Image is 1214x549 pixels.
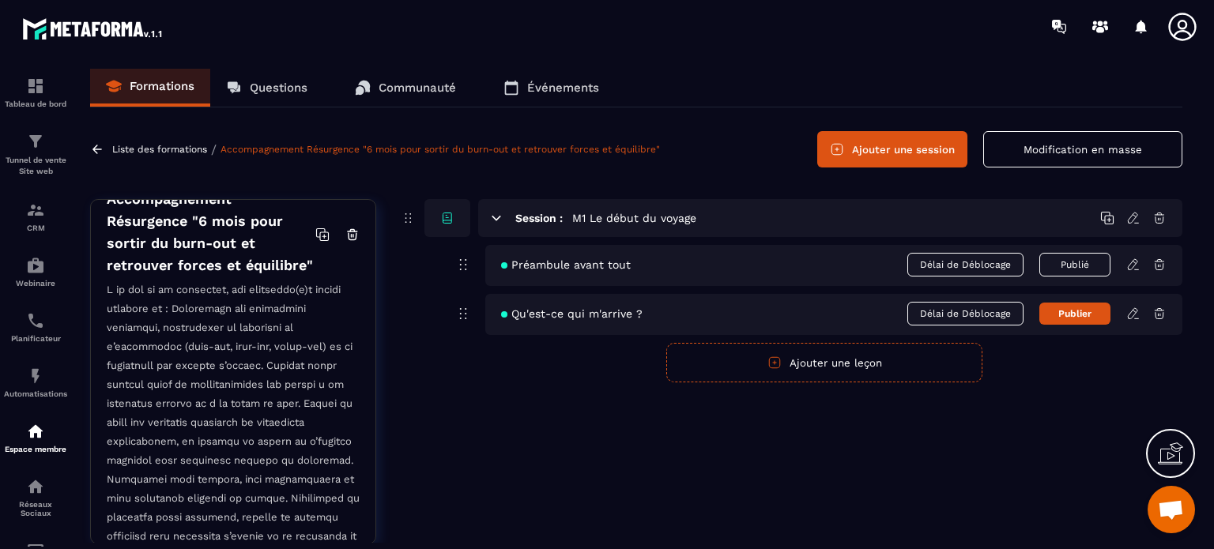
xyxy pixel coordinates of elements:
[4,120,67,189] a: formationformationTunnel de vente Site web
[4,389,67,398] p: Automatisations
[501,307,643,320] span: Qu'est-ce qui m'arrive ?
[4,334,67,343] p: Planificateur
[907,302,1024,325] span: Délai de Déblocage
[4,244,67,299] a: automationsautomationsWebinaire
[666,343,982,382] button: Ajouter une leçon
[4,224,67,232] p: CRM
[130,79,194,93] p: Formations
[26,132,45,151] img: formation
[4,189,67,244] a: formationformationCRM
[527,81,599,95] p: Événements
[4,299,67,355] a: schedulerschedulerPlanificateur
[4,100,67,108] p: Tableau de bord
[4,279,67,288] p: Webinaire
[26,201,45,220] img: formation
[90,69,210,107] a: Formations
[1039,253,1110,276] button: Publié
[817,131,967,167] button: Ajouter une session
[488,69,615,107] a: Événements
[4,65,67,120] a: formationformationTableau de bord
[907,253,1024,276] span: Délai de Déblocage
[4,155,67,177] p: Tunnel de vente Site web
[983,131,1182,167] button: Modification en masse
[379,81,456,95] p: Communauté
[211,142,217,157] span: /
[26,477,45,496] img: social-network
[26,256,45,275] img: automations
[572,210,696,226] h5: M1 Le début du voyage
[112,144,207,155] a: Liste des formations
[4,445,67,453] p: Espace membre
[26,77,45,96] img: formation
[26,311,45,330] img: scheduler
[22,14,164,43] img: logo
[4,410,67,465] a: automationsautomationsEspace membre
[515,212,563,224] h6: Session :
[1148,486,1195,533] div: Ouvrir le chat
[210,69,323,107] a: Questions
[4,465,67,529] a: social-networksocial-networkRéseaux Sociaux
[1039,303,1110,325] button: Publier
[4,355,67,410] a: automationsautomationsAutomatisations
[4,500,67,517] p: Réseaux Sociaux
[26,367,45,385] img: automations
[26,422,45,441] img: automations
[339,69,472,107] a: Communauté
[107,188,315,276] h4: Accompagnement Résurgence "6 mois pour sortir du burn-out et retrouver forces et équilibre"
[501,258,631,271] span: Préambule avant tout
[250,81,307,95] p: Questions
[221,144,660,155] a: Accompagnement Résurgence "6 mois pour sortir du burn-out et retrouver forces et équilibre"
